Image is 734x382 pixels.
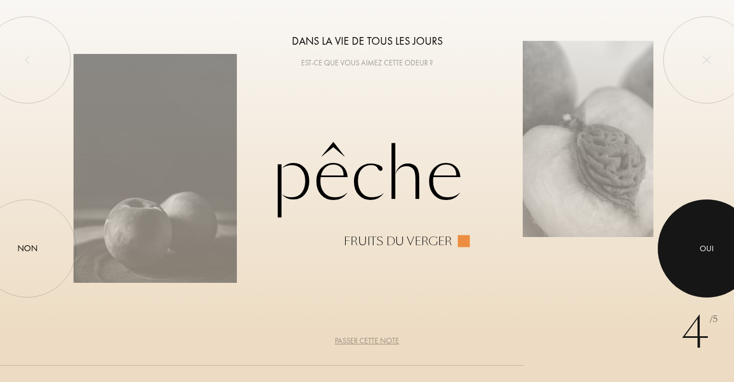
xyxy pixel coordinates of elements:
[700,242,714,254] div: Oui
[702,56,711,64] img: quit_onboard.svg
[23,56,32,64] img: left_onboard.svg
[681,300,718,366] div: 4
[17,242,38,255] div: Non
[74,135,660,247] div: Pêche
[709,313,718,326] span: /5
[335,335,399,347] div: Passer cette note
[344,235,452,247] div: Fruits du verger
